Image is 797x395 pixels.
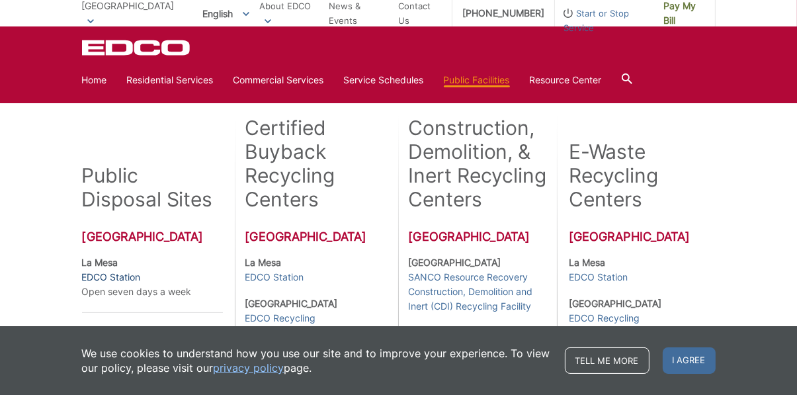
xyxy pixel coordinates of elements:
a: Tell me more [565,347,650,374]
a: EDCD logo. Return to the homepage. [82,40,192,56]
a: EDCO Recycling [GEOGRAPHIC_DATA] [569,311,715,340]
a: Commercial Services [233,73,324,87]
h3: [GEOGRAPHIC_DATA] [569,230,715,244]
strong: [GEOGRAPHIC_DATA] [569,298,661,309]
a: SANCO Resource Recovery Construction, Demolition and Inert (CDI) Recycling Facility [408,270,546,314]
a: Service Schedules [344,73,424,87]
strong: [GEOGRAPHIC_DATA] [245,298,337,309]
strong: La Mesa [245,257,281,268]
strong: La Mesa [569,257,605,268]
h2: Construction, Demolition, & Inert Recycling Centers [408,116,546,211]
h2: Public Disposal Sites [82,163,213,211]
a: EDCO Station [245,270,304,285]
p: We use cookies to understand how you use our site and to improve your experience. To view our pol... [82,346,552,375]
h2: Certified Buyback Recycling Centers [245,116,378,211]
a: Home [82,73,107,87]
p: Open seven days a week [82,255,224,299]
span: I agree [663,347,716,374]
strong: [GEOGRAPHIC_DATA] [408,257,501,268]
h3: [GEOGRAPHIC_DATA] [408,230,546,244]
a: EDCO Station [82,270,141,285]
strong: La Mesa [82,257,118,268]
h3: [GEOGRAPHIC_DATA] [82,312,224,339]
a: Resource Center [530,73,602,87]
h3: [GEOGRAPHIC_DATA] [82,230,224,244]
a: Residential Services [127,73,214,87]
h2: E-Waste Recycling Centers [569,140,715,211]
a: Public Facilities [444,73,510,87]
h3: [GEOGRAPHIC_DATA] [245,230,378,244]
a: EDCO Recycling [GEOGRAPHIC_DATA] [245,311,378,340]
span: English [192,3,259,24]
a: privacy policy [214,361,284,375]
a: EDCO Station [569,270,628,285]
